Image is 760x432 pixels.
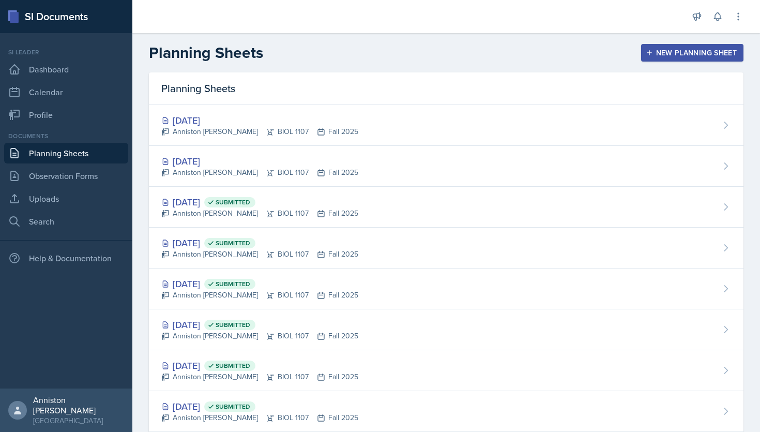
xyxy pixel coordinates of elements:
[161,331,358,341] div: Anniston [PERSON_NAME] BIOL 1107 Fall 2025
[216,403,250,411] span: Submitted
[149,72,743,105] div: Planning Sheets
[161,399,358,413] div: [DATE]
[161,412,358,423] div: Anniston [PERSON_NAME] BIOL 1107 Fall 2025
[161,208,358,219] div: Anniston [PERSON_NAME] BIOL 1107 Fall 2025
[4,188,128,209] a: Uploads
[4,143,128,163] a: Planning Sheets
[161,290,358,301] div: Anniston [PERSON_NAME] BIOL 1107 Fall 2025
[33,415,124,426] div: [GEOGRAPHIC_DATA]
[161,359,358,373] div: [DATE]
[216,280,250,288] span: Submitted
[161,249,358,260] div: Anniston [PERSON_NAME] BIOL 1107 Fall 2025
[161,154,358,168] div: [DATE]
[149,269,743,309] a: [DATE] Submitted Anniston [PERSON_NAME]BIOL 1107Fall 2025
[33,395,124,415] div: Anniston [PERSON_NAME]
[161,126,358,137] div: Anniston [PERSON_NAME] BIOL 1107 Fall 2025
[149,43,263,62] h2: Planning Sheets
[216,239,250,247] span: Submitted
[4,59,128,80] a: Dashboard
[149,105,743,146] a: [DATE] Anniston [PERSON_NAME]BIOL 1107Fall 2025
[161,195,358,209] div: [DATE]
[216,321,250,329] span: Submitted
[4,211,128,232] a: Search
[161,113,358,127] div: [DATE]
[161,318,358,332] div: [DATE]
[149,309,743,350] a: [DATE] Submitted Anniston [PERSON_NAME]BIOL 1107Fall 2025
[4,166,128,186] a: Observation Forms
[149,187,743,228] a: [DATE] Submitted Anniston [PERSON_NAME]BIOL 1107Fall 2025
[149,391,743,432] a: [DATE] Submitted Anniston [PERSON_NAME]BIOL 1107Fall 2025
[4,48,128,57] div: Si leader
[149,146,743,187] a: [DATE] Anniston [PERSON_NAME]BIOL 1107Fall 2025
[161,167,358,178] div: Anniston [PERSON_NAME] BIOL 1107 Fall 2025
[161,236,358,250] div: [DATE]
[149,228,743,269] a: [DATE] Submitted Anniston [PERSON_NAME]BIOL 1107Fall 2025
[4,131,128,141] div: Documents
[4,105,128,125] a: Profile
[216,198,250,206] span: Submitted
[4,82,128,102] a: Calendar
[161,371,358,382] div: Anniston [PERSON_NAME] BIOL 1107 Fall 2025
[641,44,743,62] button: New Planning Sheet
[161,277,358,291] div: [DATE]
[149,350,743,391] a: [DATE] Submitted Anniston [PERSON_NAME]BIOL 1107Fall 2025
[4,248,128,269] div: Help & Documentation
[648,49,737,57] div: New Planning Sheet
[216,362,250,370] span: Submitted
